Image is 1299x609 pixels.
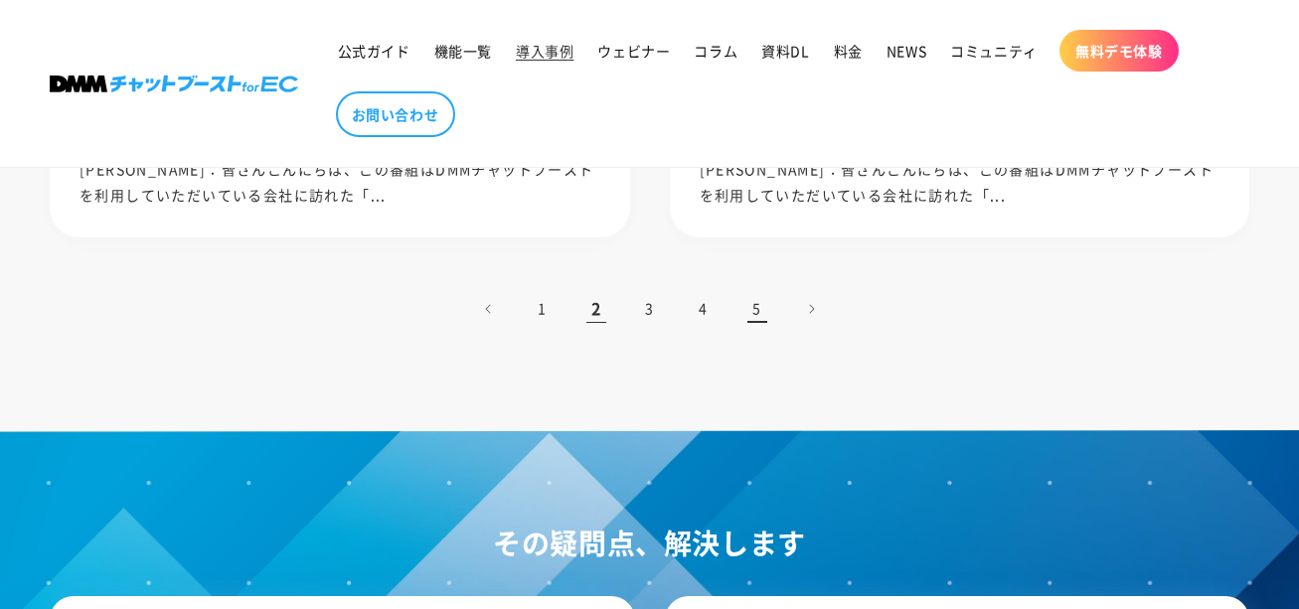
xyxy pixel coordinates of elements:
[694,42,737,60] span: コラム
[504,30,585,72] a: 導入事例
[1059,30,1179,72] a: 無料デモ体験
[585,30,682,72] a: ウェビナー
[326,30,422,72] a: 公式ガイド
[338,42,410,60] span: 公式ガイド
[597,42,670,60] span: ウェビナー
[422,30,504,72] a: 機能一覧
[1075,42,1163,60] span: 無料デモ体験
[735,287,779,331] a: 5ページ
[761,42,809,60] span: 資料DL
[434,42,492,60] span: 機能一覧
[516,42,573,60] span: 導入事例
[887,42,926,60] span: NEWS
[521,287,565,331] a: 1ページ
[875,30,938,72] a: NEWS
[834,42,863,60] span: 料金
[336,91,455,137] a: お問い合わせ
[80,157,600,207] p: [PERSON_NAME]：皆さんこんにちは、この番組はDMMチャットブーストを利用していただいている会社に訪れた「...
[950,42,1038,60] span: コミュニティ
[574,287,618,331] span: 2ページ
[938,30,1050,72] a: コミュニティ
[352,105,439,123] span: お問い合わせ
[789,287,833,331] a: 次のページ
[628,287,672,331] a: 3ページ
[50,520,1249,567] h2: その疑問点、解決します
[50,76,298,92] img: 株式会社DMM Boost
[749,30,821,72] a: 資料DL
[700,157,1220,207] p: [PERSON_NAME]：皆さんこんにちは、この番組はDMMチャットブーストを利用していただいている会社に訪れた「...
[467,287,511,331] a: 前のページ
[682,30,749,72] a: コラム
[822,30,875,72] a: 料金
[682,287,726,331] a: 4ページ
[50,287,1249,331] nav: ページネーション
